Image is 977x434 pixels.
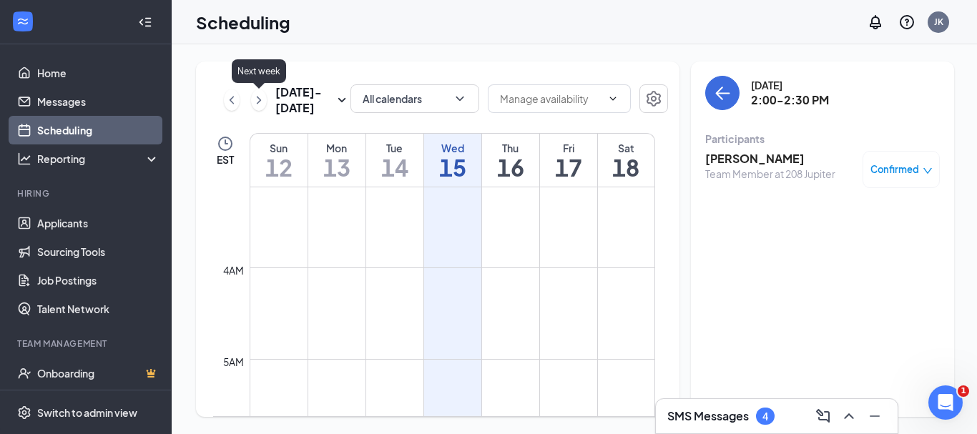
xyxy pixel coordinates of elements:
[762,410,768,423] div: 4
[607,93,619,104] svg: ChevronDown
[453,92,467,106] svg: ChevronDown
[366,155,423,179] h1: 14
[217,135,234,152] svg: Clock
[308,134,365,187] a: October 13, 2025
[898,14,915,31] svg: QuestionInfo
[500,91,602,107] input: Manage availability
[540,155,597,179] h1: 17
[308,141,365,155] div: Mon
[639,84,668,116] a: Settings
[17,187,157,199] div: Hiring
[812,405,835,428] button: ComposeMessage
[705,151,835,167] h3: [PERSON_NAME]
[217,152,234,167] span: EST
[482,141,539,155] div: Thu
[196,10,290,34] h1: Scheduling
[667,408,749,424] h3: SMS Messages
[840,408,858,425] svg: ChevronUp
[37,266,159,295] a: Job Postings
[37,295,159,323] a: Talent Network
[540,141,597,155] div: Fri
[250,134,308,187] a: October 12, 2025
[16,14,30,29] svg: WorkstreamLogo
[37,209,159,237] a: Applicants
[138,15,152,29] svg: Collapse
[37,359,159,388] a: OnboardingCrown
[37,59,159,87] a: Home
[751,92,829,108] h3: 2:00-2:30 PM
[751,78,829,92] div: [DATE]
[705,132,940,146] div: Participants
[645,90,662,107] svg: Settings
[639,84,668,113] button: Settings
[252,92,266,109] svg: ChevronRight
[333,92,350,109] svg: SmallChevronDown
[275,84,333,116] h3: [DATE] - [DATE]
[224,89,240,111] button: ChevronLeft
[838,405,860,428] button: ChevronUp
[250,155,308,179] h1: 12
[37,237,159,266] a: Sourcing Tools
[923,166,933,176] span: down
[37,152,160,166] div: Reporting
[815,408,832,425] svg: ComposeMessage
[350,84,479,113] button: All calendarsChevronDown
[366,134,423,187] a: October 14, 2025
[598,134,655,187] a: October 18, 2025
[928,385,963,420] iframe: Intercom live chat
[250,141,308,155] div: Sun
[705,76,740,110] button: back-button
[598,141,655,155] div: Sat
[866,408,883,425] svg: Minimize
[251,89,267,111] button: ChevronRight
[867,14,884,31] svg: Notifications
[424,141,481,155] div: Wed
[482,134,539,187] a: October 16, 2025
[714,84,731,102] svg: ArrowLeft
[863,405,886,428] button: Minimize
[17,152,31,166] svg: Analysis
[366,141,423,155] div: Tue
[37,405,137,420] div: Switch to admin view
[958,385,969,397] span: 1
[308,155,365,179] h1: 13
[17,405,31,420] svg: Settings
[705,167,835,181] div: Team Member at 208 Jupiter
[232,59,286,83] div: Next week
[540,134,597,187] a: October 17, 2025
[870,162,919,177] span: Confirmed
[482,155,539,179] h1: 16
[17,337,157,350] div: Team Management
[598,155,655,179] h1: 18
[220,354,247,370] div: 5am
[225,92,239,109] svg: ChevronLeft
[37,116,159,144] a: Scheduling
[37,388,159,416] a: TeamCrown
[934,16,943,28] div: JK
[37,87,159,116] a: Messages
[424,155,481,179] h1: 15
[220,262,247,278] div: 4am
[424,134,481,187] a: October 15, 2025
